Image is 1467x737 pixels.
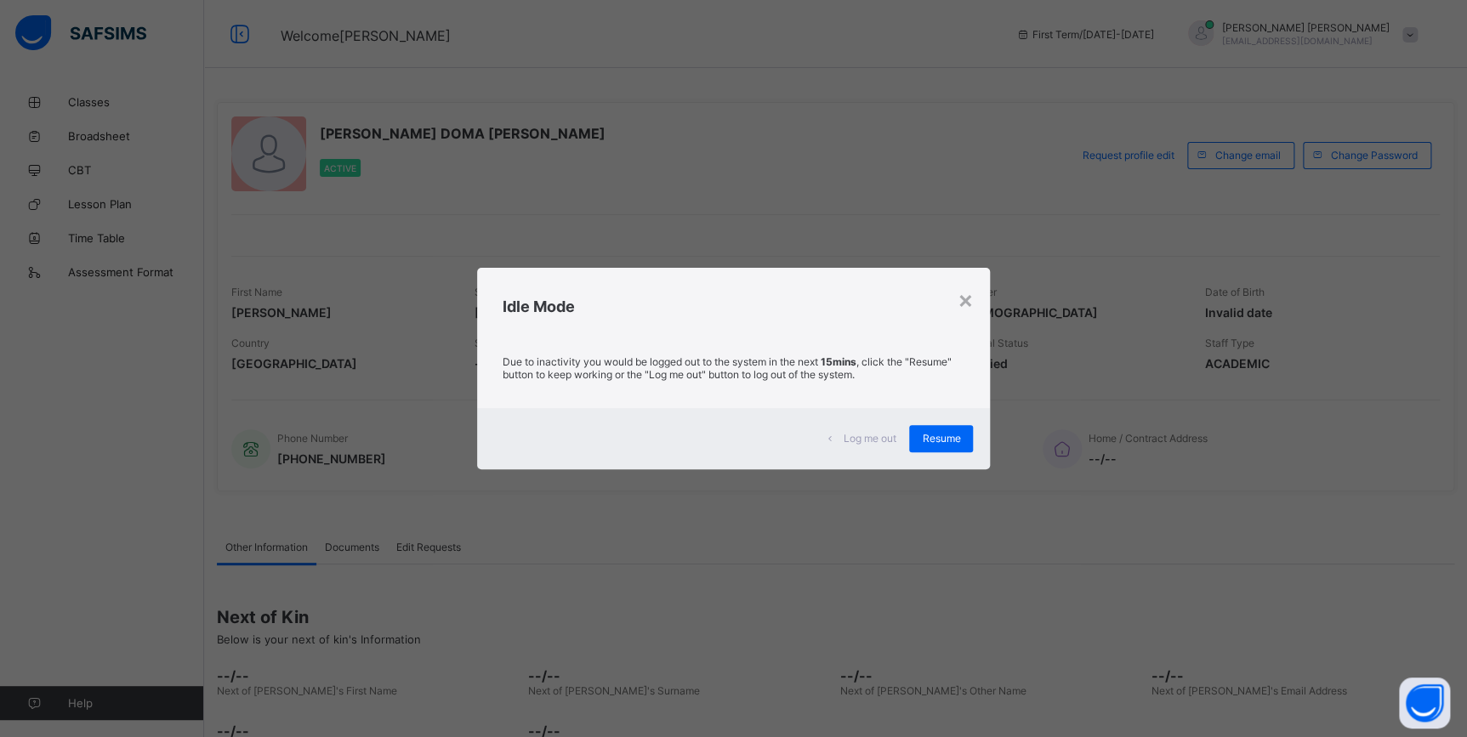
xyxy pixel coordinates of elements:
button: Open asap [1399,677,1450,728]
p: Due to inactivity you would be logged out to the system in the next , click the "Resume" button t... [503,355,965,381]
span: Resume [922,432,960,445]
div: × [957,285,973,314]
strong: 15mins [821,355,856,368]
span: Log me out [843,432,896,445]
h2: Idle Mode [503,298,965,315]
